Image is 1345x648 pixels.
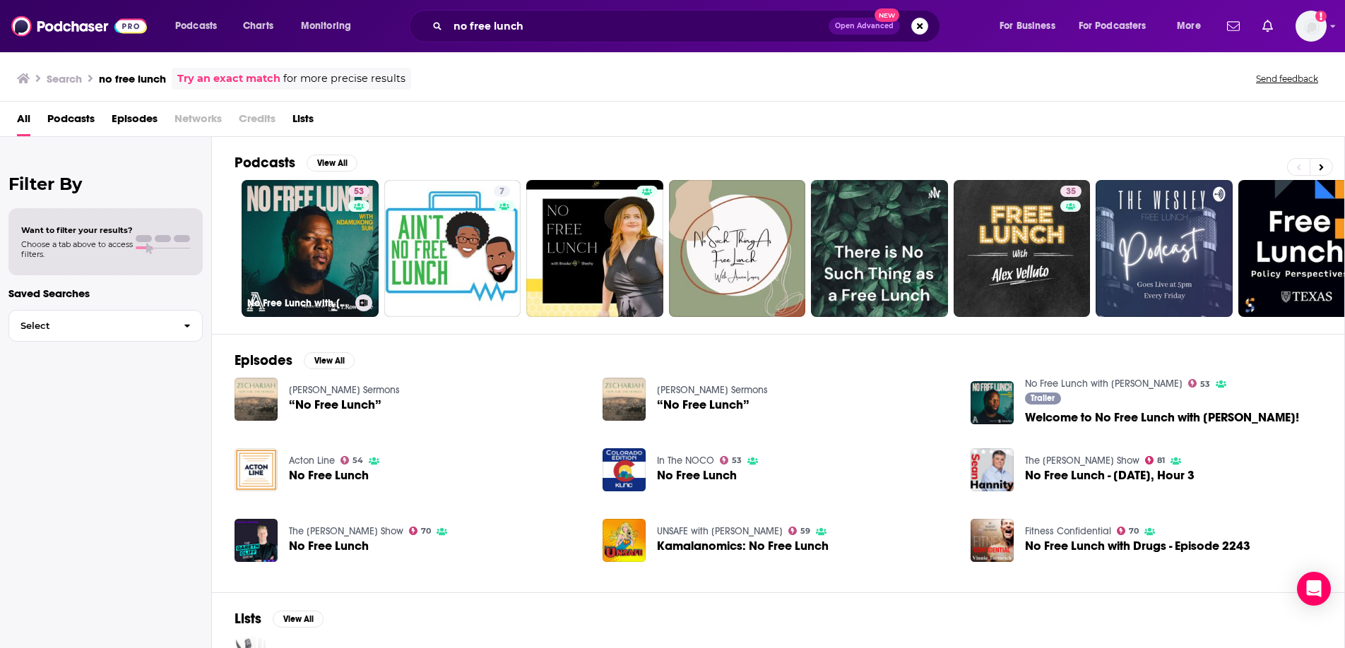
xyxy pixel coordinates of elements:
[174,107,222,136] span: Networks
[11,13,147,40] img: Podchaser - Follow, Share and Rate Podcasts
[235,448,278,491] img: No Free Lunch
[289,399,381,411] span: “No Free Lunch”
[292,107,314,136] a: Lists
[1221,14,1245,38] a: Show notifications dropdown
[289,469,369,481] a: No Free Lunch
[47,72,82,85] h3: Search
[1200,381,1210,388] span: 53
[1025,469,1195,481] span: No Free Lunch - [DATE], Hour 3
[1188,379,1211,388] a: 53
[235,352,292,369] h2: Episodes
[421,528,431,534] span: 70
[289,525,403,537] a: The Gareth Cliff Show
[177,71,280,87] a: Try an exact match
[8,310,203,342] button: Select
[1000,16,1055,36] span: For Business
[1066,185,1076,199] span: 35
[234,15,282,37] a: Charts
[235,378,278,421] img: “No Free Lunch”
[603,448,646,491] img: No Free Lunch
[1079,16,1146,36] span: For Podcasters
[1060,186,1082,197] a: 35
[499,185,504,199] span: 7
[835,23,894,30] span: Open Advanced
[1157,457,1165,464] span: 81
[1177,16,1201,36] span: More
[247,297,350,309] h3: No Free Lunch with [PERSON_NAME]
[1031,394,1055,402] span: Trailer
[971,381,1014,424] a: Welcome to No Free Lunch with Ndamukong Suh!
[1025,469,1195,481] a: No Free Lunch - November 30th, Hour 3
[1025,525,1111,537] a: Fitness Confidential
[235,154,357,172] a: PodcastsView All
[273,611,324,628] button: View All
[657,525,783,537] a: UNSAFE with Ann Coulter
[800,528,810,534] span: 59
[17,107,30,136] a: All
[235,352,355,369] a: EpisodesView All
[21,239,133,259] span: Choose a tab above to access filters.
[112,107,158,136] span: Episodes
[875,8,900,22] span: New
[291,15,369,37] button: open menu
[239,107,275,136] span: Credits
[657,469,737,481] a: No Free Lunch
[1167,15,1219,37] button: open menu
[289,455,335,467] a: Acton Line
[657,399,749,411] a: “No Free Lunch”
[301,16,351,36] span: Monitoring
[304,352,355,369] button: View All
[1129,528,1139,534] span: 70
[235,519,278,562] img: No Free Lunch
[1117,527,1139,535] a: 70
[720,456,742,464] a: 53
[235,610,261,628] h2: Lists
[494,186,510,197] a: 7
[8,174,203,194] h2: Filter By
[1070,15,1167,37] button: open menu
[1296,11,1327,42] button: Show profile menu
[47,107,95,136] a: Podcasts
[1025,540,1250,552] span: No Free Lunch with Drugs - Episode 2243
[99,72,166,85] h3: no free lunch
[409,527,432,535] a: 70
[1025,412,1299,424] span: Welcome to No Free Lunch with [PERSON_NAME]!
[1297,572,1331,606] div: Open Intercom Messenger
[354,185,364,199] span: 53
[732,457,742,464] span: 53
[657,540,829,552] a: Kamalanomics: No Free Lunch
[422,10,954,42] div: Search podcasts, credits, & more...
[971,519,1014,562] img: No Free Lunch with Drugs - Episode 2243
[242,180,379,317] a: 53No Free Lunch with [PERSON_NAME]
[384,180,521,317] a: 7
[971,448,1014,491] img: No Free Lunch - November 30th, Hour 3
[348,186,369,197] a: 53
[954,180,1091,317] a: 35
[1252,73,1322,85] button: Send feedback
[1025,455,1139,467] a: The Sean Hannity Show
[1025,412,1299,424] a: Welcome to No Free Lunch with Ndamukong Suh!
[603,378,646,421] a: “No Free Lunch”
[235,610,324,628] a: ListsView All
[1296,11,1327,42] span: Logged in as rowan.sullivan
[235,154,295,172] h2: Podcasts
[829,18,900,35] button: Open AdvancedNew
[21,225,133,235] span: Want to filter your results?
[657,384,768,396] a: Knox Sermons
[289,540,369,552] a: No Free Lunch
[1315,11,1327,22] svg: Add a profile image
[788,527,811,535] a: 59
